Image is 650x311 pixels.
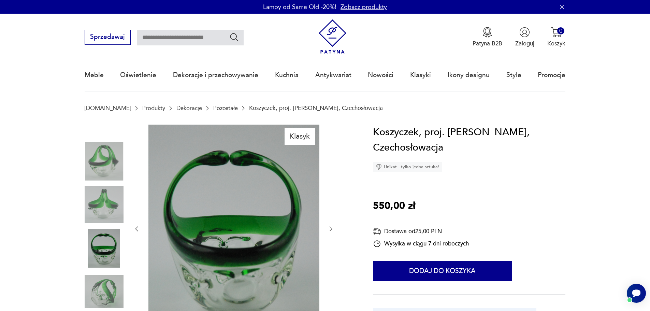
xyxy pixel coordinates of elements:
a: Dekoracje [176,105,202,111]
div: Dostawa od 25,00 PLN [373,227,469,236]
img: Ikona diamentu [376,164,382,170]
p: 550,00 zł [373,198,415,214]
img: Zdjęcie produktu Koszyczek, proj. Josef Hospodka, Czechosłowacja [85,142,124,181]
p: Patyna B2B [473,40,502,47]
a: Ikona medaluPatyna B2B [473,27,502,47]
a: Klasyki [410,59,431,91]
div: Klasyk [285,128,315,145]
iframe: Smartsupp widget button [627,284,646,303]
button: Zaloguj [515,27,534,47]
p: Koszyk [547,40,565,47]
a: Oświetlenie [120,59,156,91]
a: Sprzedawaj [85,35,131,40]
img: Zdjęcie produktu Koszyczek, proj. Josef Hospodka, Czechosłowacja [85,272,124,311]
p: Lampy od Same Old -20%! [263,3,336,11]
div: 0 [557,27,564,34]
button: Dodaj do koszyka [373,261,512,281]
img: Ikona medalu [482,27,493,38]
a: Nowości [368,59,393,91]
button: 0Koszyk [547,27,565,47]
a: [DOMAIN_NAME] [85,105,131,111]
a: Meble [85,59,104,91]
h1: Koszyczek, proj. [PERSON_NAME], Czechosłowacja [373,125,565,156]
img: Patyna - sklep z meblami i dekoracjami vintage [315,19,350,54]
a: Zobacz produkty [341,3,387,11]
button: Patyna B2B [473,27,502,47]
div: Wysyłka w ciągu 7 dni roboczych [373,240,469,248]
a: Ikony designu [448,59,490,91]
a: Kuchnia [275,59,299,91]
a: Pozostałe [213,105,238,111]
a: Dekoracje i przechowywanie [173,59,258,91]
div: Unikat - tylko jedna sztuka! [373,162,442,172]
button: Sprzedawaj [85,30,131,45]
a: Promocje [538,59,565,91]
img: Zdjęcie produktu Koszyczek, proj. Josef Hospodka, Czechosłowacja [85,185,124,224]
button: Szukaj [229,32,239,42]
img: Ikonka użytkownika [519,27,530,38]
a: Antykwariat [315,59,351,91]
a: Produkty [142,105,165,111]
img: Ikona dostawy [373,227,381,236]
p: Zaloguj [515,40,534,47]
a: Style [506,59,521,91]
p: Koszyczek, proj. [PERSON_NAME], Czechosłowacja [249,105,383,111]
img: Zdjęcie produktu Koszyczek, proj. Josef Hospodka, Czechosłowacja [85,229,124,268]
img: Ikona koszyka [551,27,562,38]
